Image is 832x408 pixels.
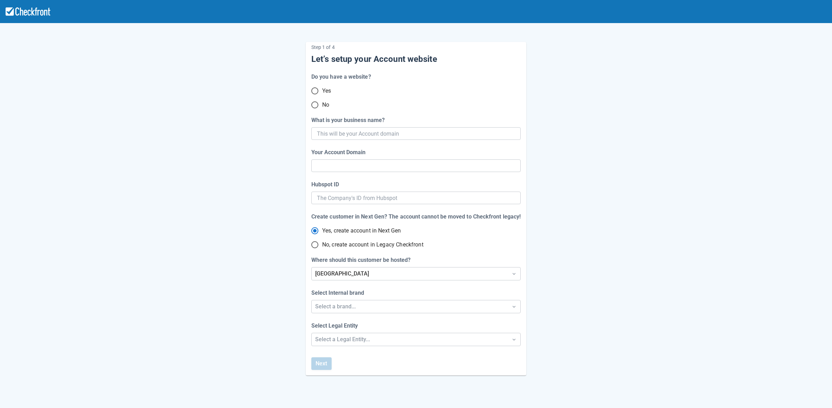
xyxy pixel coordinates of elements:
[322,227,401,235] span: Yes, create account in Next Gen
[311,256,413,264] label: Where should this customer be hosted?
[511,336,518,343] span: Dropdown icon
[311,322,361,330] label: Select Legal Entity
[311,73,371,81] div: Do you have a website?
[732,332,832,408] iframe: Chat Widget
[511,303,518,310] span: Dropdown icon
[315,335,504,344] div: Select a Legal Entity...
[322,87,331,95] span: Yes
[317,127,514,140] input: This will be your Account domain
[315,302,504,311] div: Select a brand...
[311,213,521,221] div: Create customer in Next Gen? The account cannot be moved to Checkfront legacy!
[322,101,329,109] span: No
[311,42,521,52] p: Step 1 of 4
[311,148,368,157] label: Your Account Domain
[311,54,521,64] h5: Let’s setup your Account website
[322,241,424,249] span: No, create account in Legacy Checkfront
[315,270,504,278] div: [GEOGRAPHIC_DATA]
[317,192,515,204] input: The Company's ID from Hubspot
[311,116,388,124] label: What is your business name?
[311,289,367,297] label: Select Internal brand
[311,180,342,189] label: Hubspot ID
[511,270,518,277] span: Dropdown icon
